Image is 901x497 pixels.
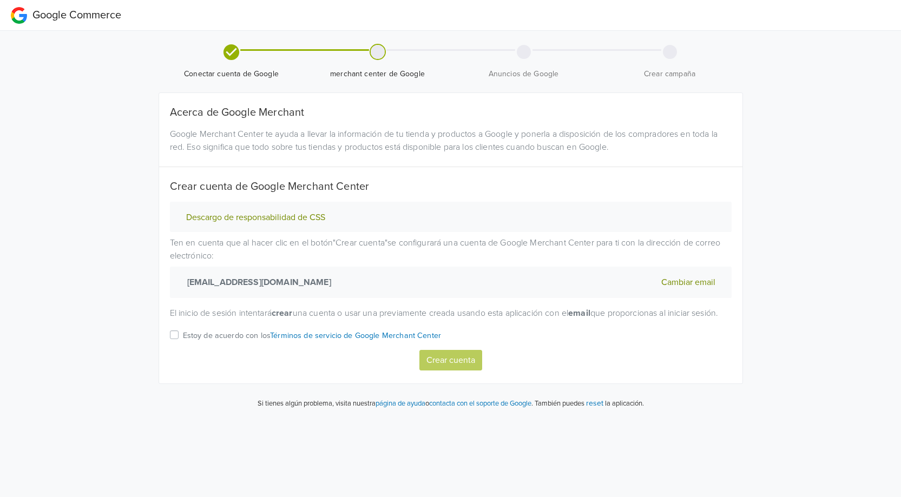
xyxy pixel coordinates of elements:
h5: Crear cuenta de Google Merchant Center [170,180,732,193]
h5: Acerca de Google Merchant [170,106,732,119]
span: Conectar cuenta de Google [163,69,300,79]
p: Estoy de acuerdo con los [183,330,442,342]
button: Descargo de responsabilidad de CSS [183,212,328,223]
span: Anuncios de Google [455,69,593,79]
p: El inicio de sesión intentará una cuenta o usar una previamente creada usando esta aplicación con... [170,307,732,320]
button: reset [586,397,603,409]
strong: crear [272,308,293,319]
a: página de ayuda [376,399,425,408]
p: También puedes la aplicación. [533,397,644,409]
button: Cambiar email [658,275,719,289]
strong: email [568,308,590,319]
a: Términos de servicio de Google Merchant Center [270,331,441,340]
span: Google Commerce [32,9,121,22]
div: Google Merchant Center te ayuda a llevar la información de tu tienda y productos a Google y poner... [162,128,740,154]
strong: [EMAIL_ADDRESS][DOMAIN_NAME] [183,276,331,289]
p: Si tienes algún problema, visita nuestra o . [258,399,533,409]
a: contacta con el soporte de Google [429,399,531,408]
span: merchant center de Google [309,69,446,79]
span: Crear campaña [601,69,739,79]
p: Ten en cuenta que al hacer clic en el botón " Crear cuenta " se configurará una cuenta de Google ... [170,236,732,298]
